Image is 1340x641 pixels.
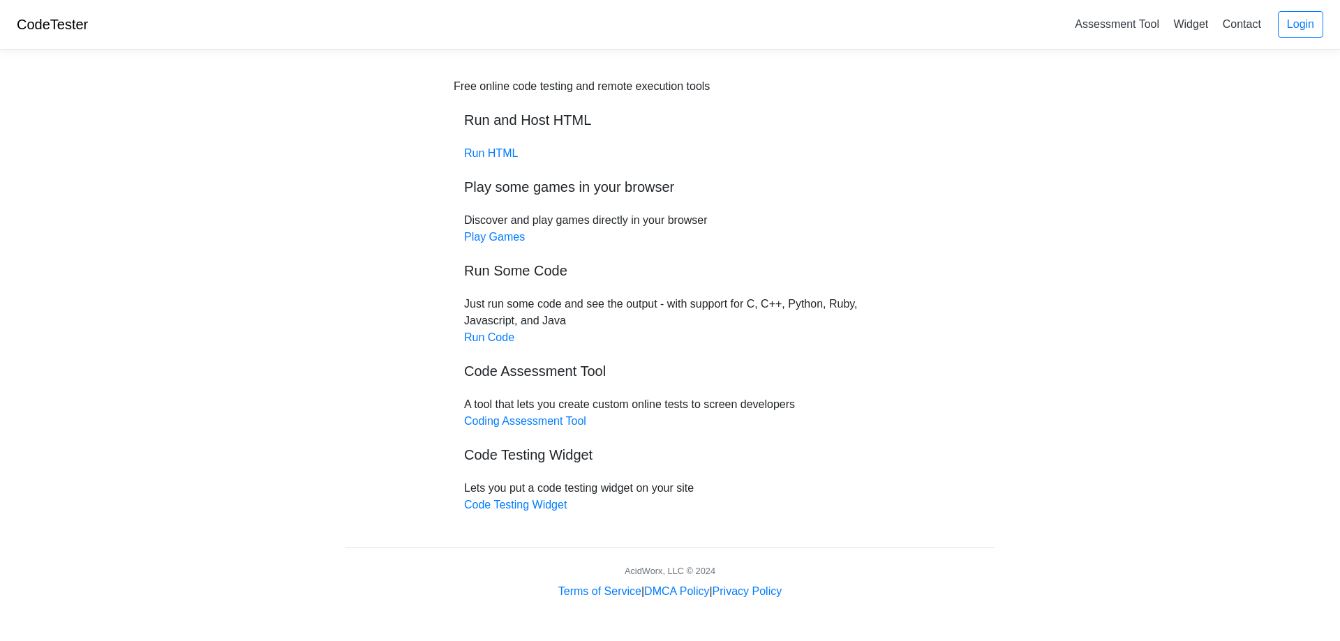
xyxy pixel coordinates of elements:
div: | | [558,583,782,600]
h5: Run and Host HTML [464,112,876,128]
a: Privacy Policy [713,585,782,597]
a: Code Testing Widget [464,499,567,511]
a: Contact [1217,13,1267,36]
a: Assessment Tool [1069,13,1165,36]
a: Play Games [464,231,525,243]
a: Login [1278,11,1323,38]
div: AcidWorx, LLC © 2024 [625,564,715,578]
a: Terms of Service [558,585,641,597]
a: Run Code [464,331,514,343]
a: CodeTester [17,17,88,32]
a: Run HTML [464,147,518,159]
h5: Code Assessment Tool [464,363,876,379]
h5: Code Testing Widget [464,446,876,463]
div: Discover and play games directly in your browser Just run some code and see the output - with sup... [454,78,886,513]
div: Free online code testing and remote execution tools [454,78,710,95]
a: Coding Assessment Tool [464,415,586,427]
h5: Play some games in your browser [464,179,876,195]
a: Widget [1168,13,1214,36]
h5: Run Some Code [464,262,876,279]
a: DMCA Policy [644,585,709,597]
